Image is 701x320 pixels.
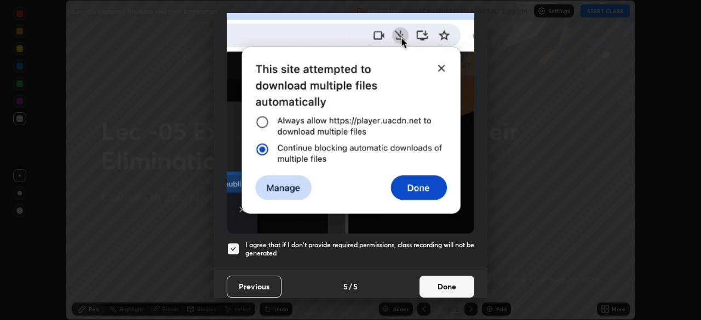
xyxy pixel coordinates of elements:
h4: / [349,281,352,292]
button: Done [420,276,474,298]
button: Previous [227,276,281,298]
h5: I agree that if I don't provide required permissions, class recording will not be generated [245,241,474,258]
h4: 5 [343,281,348,292]
h4: 5 [353,281,358,292]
